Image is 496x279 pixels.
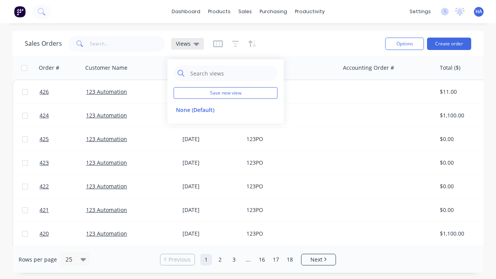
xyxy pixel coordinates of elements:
div: 123PO [246,183,332,190]
span: Rows per page [19,256,57,263]
span: 423 [40,159,49,167]
span: 421 [40,206,49,214]
div: [DATE] [183,183,240,190]
span: Previous [169,256,191,263]
div: 123PO [246,159,332,167]
div: $11.00 [440,88,485,96]
a: 421 [40,198,86,222]
a: 426 [40,80,86,103]
span: Next [310,256,322,263]
div: $0.00 [440,159,485,167]
a: Page 3 [228,254,240,265]
div: $0.00 [440,135,485,143]
div: $0.00 [440,206,485,214]
img: Factory [14,6,26,17]
div: Customer Name [85,64,127,72]
a: 424 [40,104,86,127]
a: Page 1 is your current page [200,254,212,265]
a: Page 16 [256,254,268,265]
div: Order # [39,64,59,72]
a: 123 Automation [86,183,127,190]
a: Previous page [160,256,195,263]
div: 123PO [246,206,332,214]
span: 426 [40,88,49,96]
div: [DATE] [183,230,240,238]
span: Views [176,40,191,48]
div: sales [234,6,256,17]
a: 123 Automation [86,135,127,143]
div: purchasing [256,6,291,17]
span: 424 [40,112,49,119]
a: 423 [40,151,86,174]
div: products [204,6,234,17]
div: [DATE] [183,159,240,167]
span: 425 [40,135,49,143]
a: dashboard [168,6,204,17]
input: Search... [90,36,165,52]
div: $0.00 [440,183,485,190]
a: 123 Automation [86,206,127,214]
a: 422 [40,175,86,198]
a: Page 18 [284,254,296,265]
ul: Pagination [157,254,339,265]
a: 123 Automation [86,230,127,237]
h1: Sales Orders [25,40,62,47]
div: 123PO [246,135,332,143]
button: None (Default) [174,105,262,114]
div: [DATE] [183,206,240,214]
div: Total ($) [440,64,460,72]
a: 123 Automation [86,88,127,95]
div: [DATE] [183,135,240,143]
a: 123 Automation [86,159,127,166]
div: productivity [291,6,329,17]
div: Accounting Order # [343,64,394,72]
div: $1,100.00 [440,230,485,238]
a: 419 [40,246,86,269]
div: settings [406,6,435,17]
input: Search views [189,65,274,81]
div: 123PO [246,230,332,238]
a: 123 Automation [86,112,127,119]
span: 422 [40,183,49,190]
button: Create order [427,38,471,50]
a: Next page [301,256,336,263]
a: Jump forward [242,254,254,265]
a: Page 2 [214,254,226,265]
button: Save new view [174,87,277,99]
a: 425 [40,127,86,151]
div: 123PO [246,112,332,119]
button: Options [385,38,424,50]
a: 420 [40,222,86,245]
span: HA [475,8,482,15]
span: 420 [40,230,49,238]
div: $1,100.00 [440,112,485,119]
a: Page 17 [270,254,282,265]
